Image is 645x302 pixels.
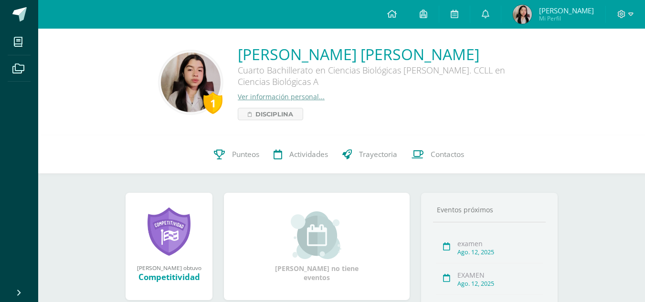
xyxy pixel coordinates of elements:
span: Contactos [431,149,464,159]
a: Punteos [207,135,266,174]
a: [PERSON_NAME] [PERSON_NAME] [238,44,524,64]
a: Ver información personal... [238,92,325,101]
a: Contactos [404,135,471,174]
div: Cuarto Bachillerato en Ciencias Biológicas [PERSON_NAME]. CCLL en Ciencias Biológicas A [238,64,524,92]
a: Disciplina [238,108,303,120]
span: Mi Perfil [539,14,594,22]
div: [PERSON_NAME] no tiene eventos [269,211,365,282]
div: Eventos próximos [433,205,546,214]
div: EXAMEN [457,271,543,280]
div: examen [457,239,543,248]
img: 161f531451594815f15529220c9fb190.png [513,5,532,24]
img: 8ccc868d0eb72bdde8645ee07414eb5d.png [161,52,221,112]
span: Disciplina [255,108,293,120]
span: [PERSON_NAME] [539,6,594,15]
span: Punteos [232,149,259,159]
div: Competitividad [135,271,203,282]
a: Actividades [266,135,335,174]
div: Ago. 12, 2025 [457,248,543,256]
div: [PERSON_NAME] obtuvo [135,264,203,271]
a: Trayectoria [335,135,404,174]
span: Actividades [289,149,328,159]
div: Ago. 12, 2025 [457,280,543,288]
span: Trayectoria [359,149,397,159]
img: event_small.png [291,211,343,259]
div: 1 [203,92,222,114]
